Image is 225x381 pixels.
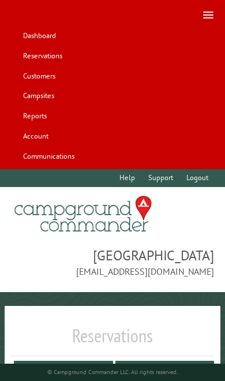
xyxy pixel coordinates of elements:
[47,368,178,376] small: © Campground Commander LLC. All rights reserved.
[114,169,140,187] a: Help
[17,107,52,125] a: Reports
[17,87,59,105] a: Campsites
[17,27,61,45] a: Dashboard
[142,169,178,187] a: Support
[17,47,67,65] a: Reservations
[181,169,213,187] a: Logout
[17,147,80,165] a: Communications
[11,192,155,237] img: Campground Commander
[17,67,61,85] a: Customers
[17,127,54,145] a: Account
[11,324,213,356] h1: Reservations
[11,246,213,278] span: [GEOGRAPHIC_DATA] [EMAIL_ADDRESS][DOMAIN_NAME]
